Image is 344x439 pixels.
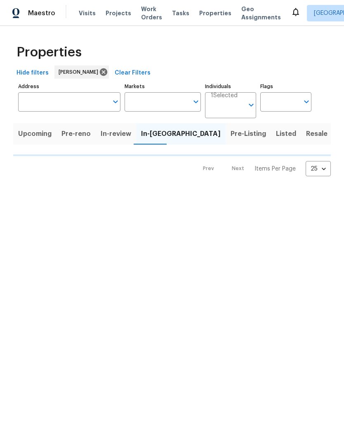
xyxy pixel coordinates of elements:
span: Pre-reno [61,128,91,140]
span: Resale [306,128,328,140]
button: Open [301,96,312,107]
span: Properties [199,9,231,17]
div: [PERSON_NAME] [54,65,109,79]
span: Maestro [28,9,55,17]
span: Work Orders [141,5,162,21]
button: Open [110,96,121,107]
span: Visits [79,9,96,17]
span: Upcoming [18,128,52,140]
span: In-[GEOGRAPHIC_DATA] [141,128,221,140]
span: Geo Assignments [241,5,281,21]
span: Listed [276,128,296,140]
label: Individuals [205,84,256,89]
button: Open [190,96,202,107]
span: Properties [16,48,82,56]
span: 1 Selected [211,92,238,99]
span: Clear Filters [115,68,151,78]
label: Address [18,84,120,89]
label: Markets [125,84,201,89]
div: 25 [306,158,331,180]
span: Tasks [172,10,189,16]
span: [PERSON_NAME] [59,68,101,76]
nav: Pagination Navigation [195,161,331,176]
label: Flags [260,84,311,89]
button: Clear Filters [111,65,154,81]
p: Items Per Page [254,165,296,173]
span: Pre-Listing [231,128,266,140]
span: In-review [101,128,131,140]
span: Projects [106,9,131,17]
span: Hide filters [16,68,49,78]
button: Open [245,99,257,111]
button: Hide filters [13,65,52,81]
